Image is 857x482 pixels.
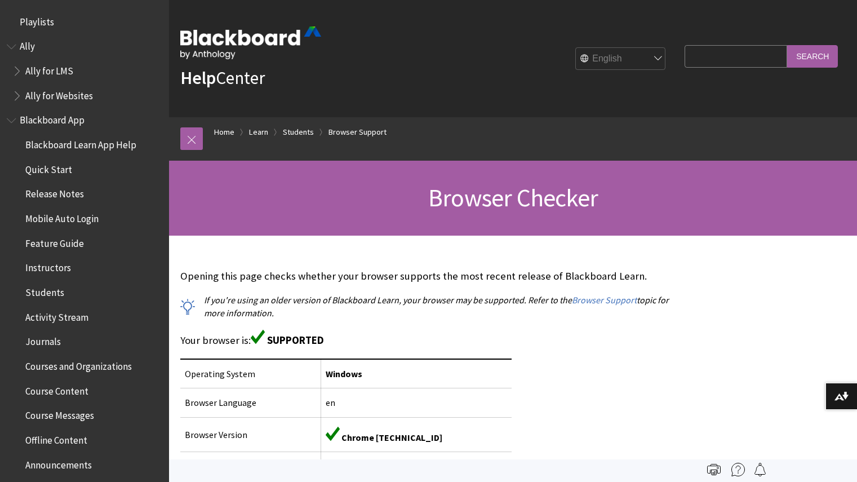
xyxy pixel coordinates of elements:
[787,45,838,67] input: Search
[180,330,679,348] p: Your browser is:
[251,330,265,344] img: Green supported icon
[326,368,362,379] span: Windows
[25,456,92,471] span: Announcements
[180,294,679,319] p: If you're using an older version of Blackboard Learn, your browser may be supported. Refer to the...
[25,382,88,397] span: Course Content
[25,160,72,175] span: Quick Start
[25,308,88,323] span: Activity Stream
[249,125,268,139] a: Learn
[267,334,324,347] span: SUPPORTED
[572,294,637,306] a: Browser Support
[20,37,35,52] span: Ally
[328,125,387,139] a: Browser Support
[20,12,54,28] span: Playlists
[25,185,84,200] span: Release Notes
[731,463,745,476] img: More help
[20,111,85,126] span: Blackboard App
[25,406,94,422] span: Course Messages
[753,463,767,476] img: Follow this page
[25,234,84,249] span: Feature Guide
[180,388,321,417] td: Browser Language
[25,259,71,274] span: Instructors
[180,269,679,284] p: Opening this page checks whether your browser supports the most recent release of Blackboard Learn.
[707,463,721,476] img: Print
[180,417,321,452] td: Browser Version
[25,333,61,348] span: Journals
[25,209,99,224] span: Mobile Auto Login
[7,12,162,32] nav: Book outline for Playlists
[428,182,598,213] span: Browser Checker
[326,427,340,441] img: Green supported icon
[25,86,93,101] span: Ally for Websites
[576,48,666,70] select: Site Language Selector
[180,26,321,59] img: Blackboard by Anthology
[180,359,321,388] td: Operating System
[326,397,335,408] span: en
[180,67,265,89] a: HelpCenter
[25,283,64,298] span: Students
[214,125,234,139] a: Home
[25,61,73,77] span: Ally for LMS
[25,357,132,372] span: Courses and Organizations
[7,37,162,105] nav: Book outline for Anthology Ally Help
[25,431,87,446] span: Offline Content
[25,135,136,151] span: Blackboard Learn App Help
[180,67,216,89] strong: Help
[341,432,442,443] span: Chrome [TECHNICAL_ID]
[283,125,314,139] a: Students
